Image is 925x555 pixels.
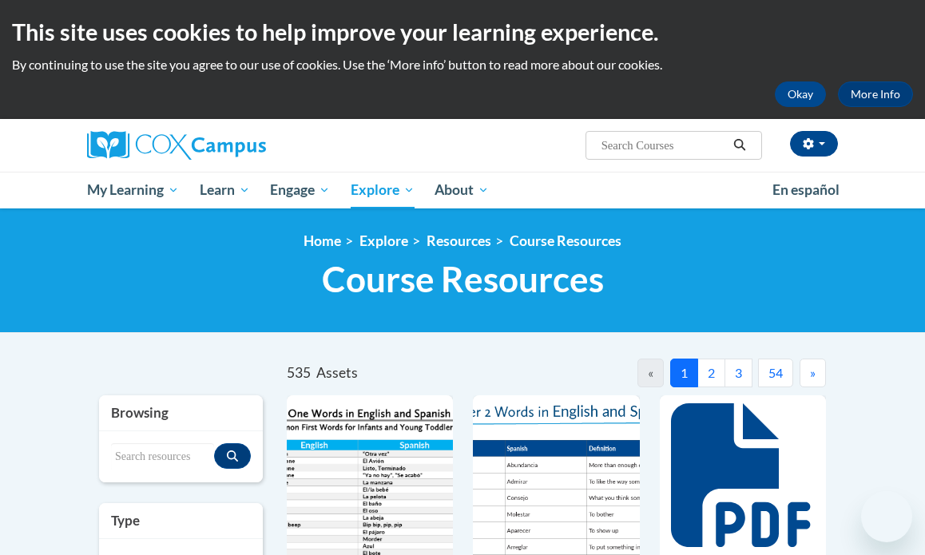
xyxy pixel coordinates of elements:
[189,172,260,208] a: Learn
[600,136,728,155] input: Search Courses
[111,511,251,530] h3: Type
[473,395,639,555] img: 836e94b2-264a-47ae-9840-fb2574307f3b.pdf
[77,172,189,208] a: My Learning
[427,232,491,249] a: Resources
[316,364,358,381] span: Assets
[111,443,214,470] input: Search resources
[758,359,793,387] button: 54
[304,232,341,249] a: Home
[75,172,850,208] div: Main menu
[762,173,850,207] a: En español
[260,172,340,208] a: Engage
[87,180,179,200] span: My Learning
[435,180,489,200] span: About
[287,364,311,381] span: 535
[359,232,408,249] a: Explore
[697,359,725,387] button: 2
[800,359,826,387] button: Next
[510,232,621,249] a: Course Resources
[670,359,698,387] button: 1
[270,180,330,200] span: Engage
[12,56,913,73] p: By continuing to use the site you agree to our use of cookies. Use the ‘More info’ button to read...
[725,359,752,387] button: 3
[425,172,500,208] a: About
[772,181,840,198] span: En español
[287,395,453,555] img: d35314be-4b7e-462d-8f95-b17e3d3bb747.pdf
[810,365,816,380] span: »
[728,136,752,155] button: Search
[200,180,250,200] span: Learn
[111,403,251,422] h3: Browsing
[87,131,321,160] a: Cox Campus
[12,16,913,48] h2: This site uses cookies to help improve your learning experience.
[861,491,912,542] iframe: Button to launch messaging window
[322,258,604,300] span: Course Resources
[790,131,838,157] button: Account Settings
[214,443,251,469] button: Search resources
[340,172,425,208] a: Explore
[557,359,827,387] nav: Pagination Navigation
[775,81,826,107] button: Okay
[838,81,913,107] a: More Info
[351,180,415,200] span: Explore
[87,131,266,160] img: Cox Campus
